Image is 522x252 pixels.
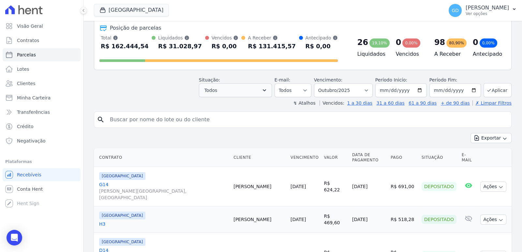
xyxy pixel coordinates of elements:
[472,100,512,106] a: ✗ Limpar Filtros
[199,83,272,97] button: Todos
[388,167,419,206] td: R$ 691,00
[434,37,445,48] div: 98
[473,37,478,48] div: 0
[3,48,81,61] a: Parcelas
[388,206,419,233] td: R$ 518,28
[314,77,342,82] label: Vencimento:
[17,52,36,58] span: Parcelas
[484,83,512,97] button: Aplicar
[419,148,459,167] th: Situação
[429,77,481,83] label: Período Fim:
[409,100,437,106] a: 61 a 90 dias
[110,24,161,32] div: Posição de parcelas
[3,20,81,33] a: Visão Geral
[480,182,506,192] button: Ações
[293,100,315,106] label: ↯ Atalhos
[231,167,288,206] td: [PERSON_NAME]
[288,148,321,167] th: Vencimento
[388,148,419,167] th: Pago
[97,116,105,124] i: search
[350,167,388,206] td: [DATE]
[17,37,39,44] span: Contratos
[17,23,43,29] span: Visão Geral
[199,77,220,82] label: Situação:
[17,138,46,144] span: Negativação
[275,77,291,82] label: E-mail:
[99,221,228,227] a: H3
[3,63,81,76] a: Lotes
[3,168,81,181] a: Recebíveis
[459,148,478,167] th: E-mail
[470,133,512,143] button: Exportar
[212,35,238,41] div: Vencidos
[106,113,509,126] input: Buscar por nome do lote ou do cliente
[101,41,149,52] div: R$ 162.444,54
[3,120,81,133] a: Crédito
[3,34,81,47] a: Contratos
[204,86,217,94] span: Todos
[357,50,385,58] h4: Liquidados
[321,206,349,233] td: R$ 469,60
[17,80,35,87] span: Clientes
[17,95,51,101] span: Minha Carteira
[248,41,296,52] div: R$ 131.415,57
[99,181,228,201] a: G14[PERSON_NAME][GEOGRAPHIC_DATA], [GEOGRAPHIC_DATA]
[248,35,296,41] div: A Receber
[402,38,420,48] div: 0,00%
[466,11,509,16] p: Ver opções
[158,41,202,52] div: R$ 31.028,97
[396,50,424,58] h4: Vencidos
[3,134,81,147] a: Negativação
[3,106,81,119] a: Transferências
[441,100,470,106] a: + de 90 dias
[306,35,338,41] div: Antecipado
[369,38,390,48] div: 19,10%
[350,206,388,233] td: [DATE]
[158,35,202,41] div: Liquidados
[396,37,401,48] div: 0
[434,50,462,58] h4: A Receber
[101,35,149,41] div: Total
[3,91,81,104] a: Minha Carteira
[94,148,231,167] th: Contrato
[480,38,497,48] div: 0,00%
[17,186,43,192] span: Conta Hent
[466,5,509,11] p: [PERSON_NAME]
[320,100,344,106] label: Vencidos:
[5,158,78,166] div: Plataformas
[291,217,306,222] a: [DATE]
[17,171,41,178] span: Recebíveis
[376,100,404,106] a: 31 a 60 dias
[443,1,522,20] button: GD [PERSON_NAME] Ver opções
[446,38,467,48] div: 80,90%
[357,37,368,48] div: 26
[452,8,459,13] span: GD
[17,66,29,72] span: Lotes
[99,212,145,219] span: [GEOGRAPHIC_DATA]
[473,50,501,58] h4: Antecipado
[231,206,288,233] td: [PERSON_NAME]
[99,188,228,201] span: [PERSON_NAME][GEOGRAPHIC_DATA], [GEOGRAPHIC_DATA]
[321,167,349,206] td: R$ 624,22
[480,215,506,225] button: Ações
[3,77,81,90] a: Clientes
[347,100,372,106] a: 1 a 30 dias
[306,41,338,52] div: R$ 0,00
[94,4,169,16] button: [GEOGRAPHIC_DATA]
[321,148,349,167] th: Valor
[99,172,145,180] span: [GEOGRAPHIC_DATA]
[291,184,306,189] a: [DATE]
[99,238,145,246] span: [GEOGRAPHIC_DATA]
[422,182,456,191] div: Depositado
[7,230,22,245] div: Open Intercom Messenger
[17,123,34,130] span: Crédito
[375,77,407,82] label: Período Inicío:
[3,183,81,196] a: Conta Hent
[231,148,288,167] th: Cliente
[17,109,50,115] span: Transferências
[350,148,388,167] th: Data de Pagamento
[212,41,238,52] div: R$ 0,00
[422,215,456,224] div: Depositado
